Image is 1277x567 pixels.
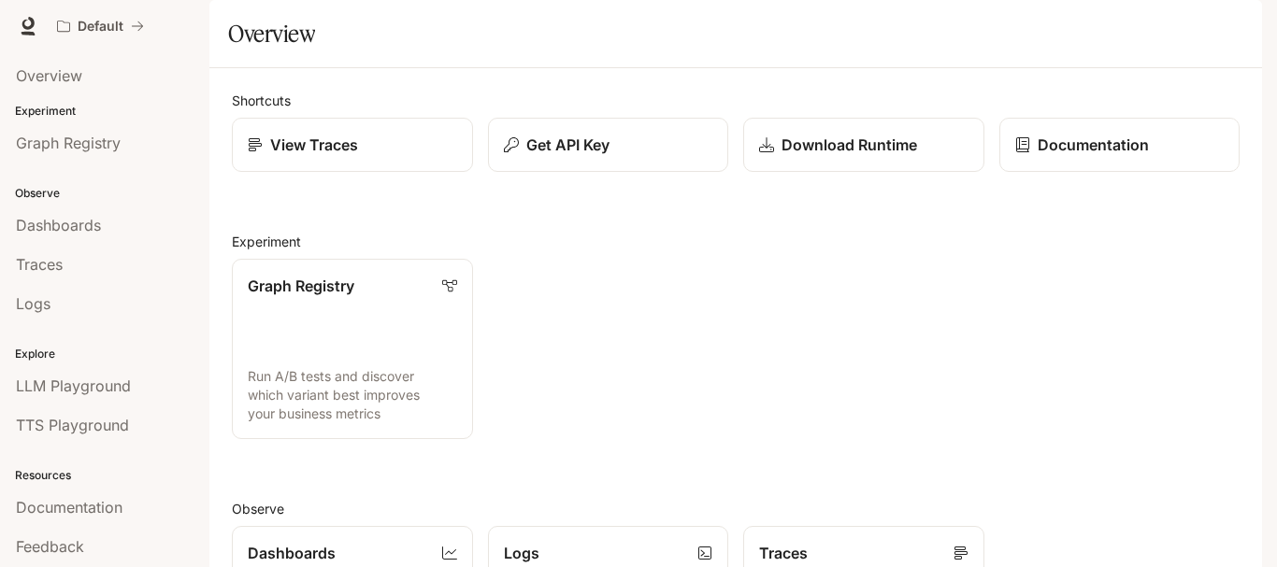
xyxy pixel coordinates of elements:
[270,134,358,156] p: View Traces
[248,367,457,423] p: Run A/B tests and discover which variant best improves your business metrics
[999,118,1241,172] a: Documentation
[232,118,473,172] a: View Traces
[782,134,917,156] p: Download Runtime
[78,19,123,35] p: Default
[232,259,473,439] a: Graph RegistryRun A/B tests and discover which variant best improves your business metrics
[526,134,610,156] p: Get API Key
[248,542,336,564] p: Dashboards
[504,542,539,564] p: Logs
[743,118,984,172] a: Download Runtime
[232,499,1240,518] h2: Observe
[759,542,808,564] p: Traces
[232,91,1240,110] h2: Shortcuts
[49,7,152,45] button: All workspaces
[228,15,315,52] h1: Overview
[488,118,729,172] button: Get API Key
[232,232,1240,251] h2: Experiment
[1038,134,1149,156] p: Documentation
[248,275,354,297] p: Graph Registry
